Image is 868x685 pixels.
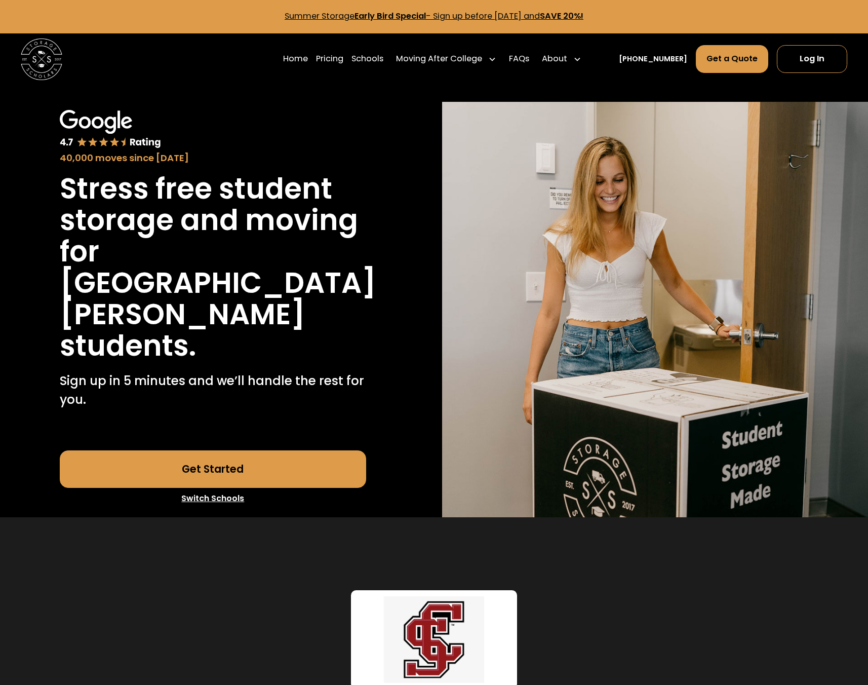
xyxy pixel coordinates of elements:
div: Moving After College [392,45,501,73]
div: About [542,53,567,65]
a: [PHONE_NUMBER] [619,54,687,64]
a: Log In [777,45,847,73]
h1: students. [60,330,196,362]
h1: [GEOGRAPHIC_DATA][PERSON_NAME] [60,268,376,330]
a: Home [283,45,308,73]
a: Get a Quote [696,45,769,73]
a: FAQs [509,45,529,73]
a: Switch Schools [60,488,366,509]
div: About [538,45,586,73]
img: Google 4.7 star rating [60,110,162,149]
div: Moving After College [396,53,482,65]
strong: Early Bird Special [354,10,426,22]
p: Sign up in 5 minutes and we’ll handle the rest for you. [60,372,366,409]
a: Schools [351,45,383,73]
div: 40,000 moves since [DATE] [60,151,366,165]
img: Storage Scholars will have everything waiting for you in your room when you arrive to campus. [442,102,868,518]
img: Storage Scholars main logo [21,39,62,80]
a: Summer StorageEarly Bird Special- Sign up before [DATE] andSAVE 20%! [285,10,583,22]
a: Get Started [60,450,366,488]
strong: SAVE 20%! [540,10,583,22]
a: Pricing [316,45,343,73]
h1: Stress free student storage and moving for [60,173,366,268]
